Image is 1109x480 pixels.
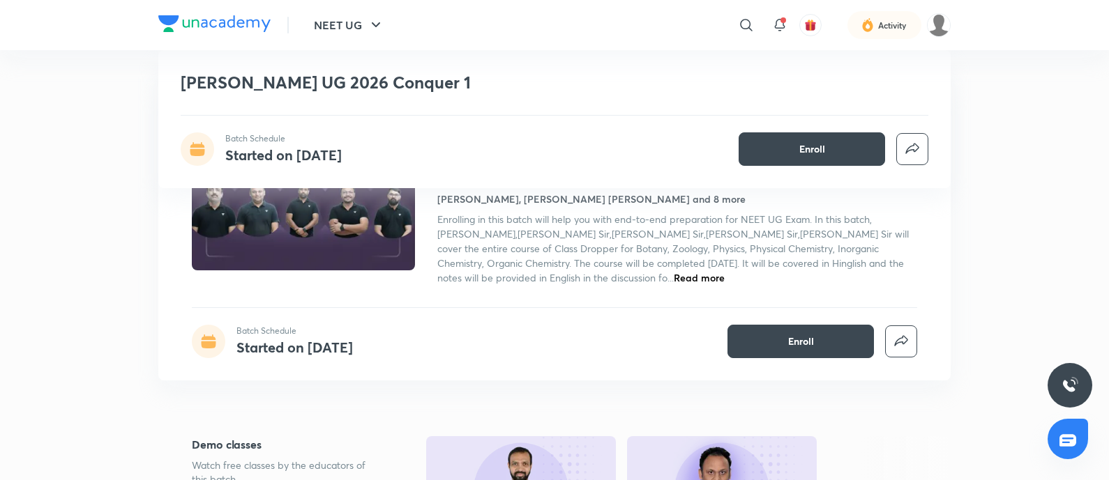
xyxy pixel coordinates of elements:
[236,325,353,337] p: Batch Schedule
[739,132,885,166] button: Enroll
[158,15,271,36] a: Company Logo
[861,17,874,33] img: activity
[1062,377,1078,394] img: ttu
[305,11,393,39] button: NEET UG
[799,14,822,36] button: avatar
[727,325,874,358] button: Enroll
[927,13,951,37] img: Gopal ram
[674,271,725,284] span: Read more
[192,436,382,453] h5: Demo classes
[225,132,342,145] p: Batch Schedule
[437,192,746,206] h4: [PERSON_NAME], [PERSON_NAME] [PERSON_NAME] and 8 more
[236,338,353,357] h4: Started on [DATE]
[158,15,271,32] img: Company Logo
[190,144,417,272] img: Thumbnail
[804,19,817,31] img: avatar
[225,146,342,164] h4: Started on [DATE]
[181,72,727,93] h1: [PERSON_NAME] UG 2026 Conquer 1
[799,142,825,156] span: Enroll
[788,334,814,348] span: Enroll
[437,212,909,284] span: Enrolling in this batch will help you with end-to-end preparation for NEET UG Exam. In this batch...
